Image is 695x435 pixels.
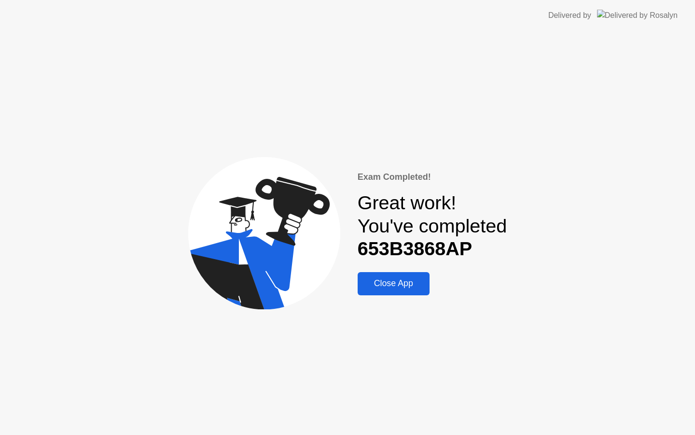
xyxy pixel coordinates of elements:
button: Close App [358,272,430,295]
div: Great work! You've completed [358,191,507,261]
div: Close App [361,278,427,289]
img: Delivered by Rosalyn [597,10,678,21]
div: Delivered by [548,10,591,21]
b: 653B3868AP [358,238,473,259]
div: Exam Completed! [358,171,507,184]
